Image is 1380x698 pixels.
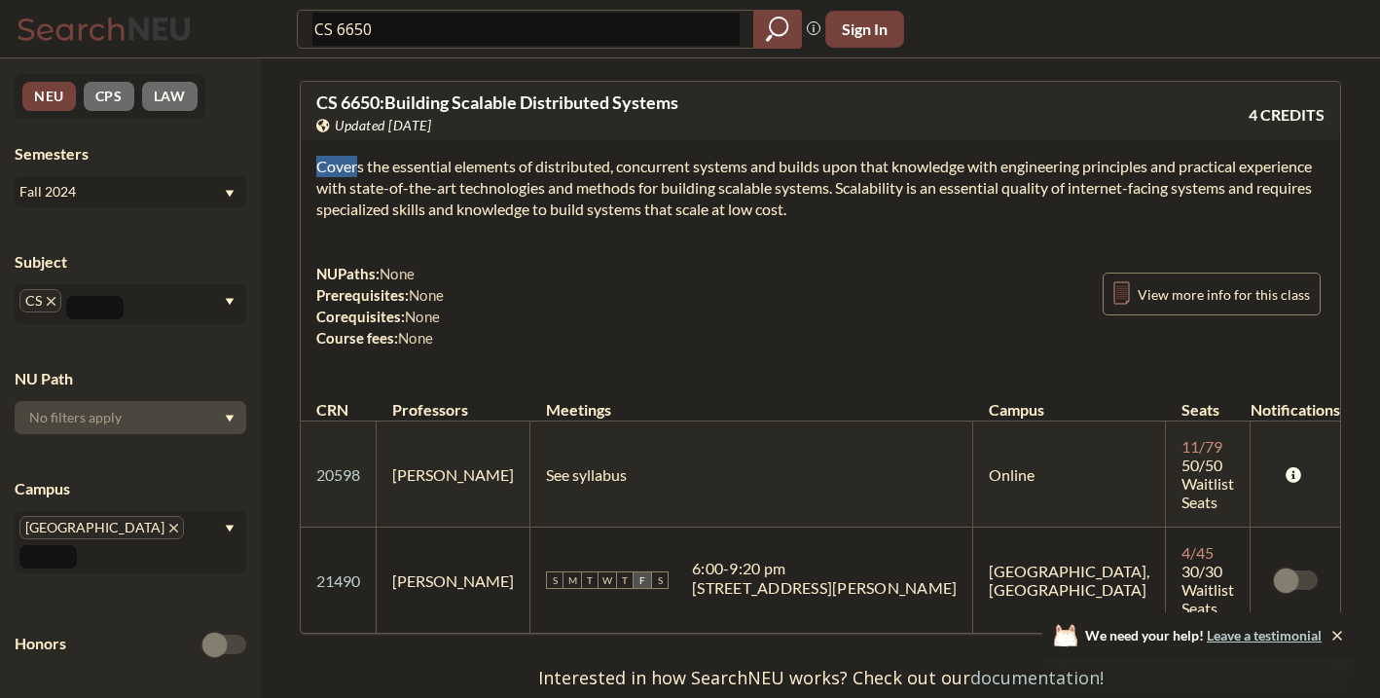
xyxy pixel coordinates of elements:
[973,422,1166,528] td: Online
[405,308,440,325] span: None
[377,380,530,422] th: Professors
[766,16,789,43] svg: magnifying glass
[316,92,678,113] span: CS 6650 : Building Scalable Distributed Systems
[225,525,235,533] svg: Dropdown arrow
[316,263,444,349] div: NUPaths: Prerequisites: Corequisites: Course fees:
[1181,437,1222,456] span: 11 / 79
[380,265,415,282] span: None
[973,528,1166,634] td: [GEOGRAPHIC_DATA], [GEOGRAPHIC_DATA]
[15,284,246,324] div: CSX to remove pillDropdown arrow
[335,115,431,136] span: Updated [DATE]
[970,666,1104,689] a: documentation!
[377,422,530,528] td: [PERSON_NAME]
[225,190,235,198] svg: Dropdown arrow
[546,571,563,589] span: S
[1181,543,1214,562] span: 4 / 45
[84,82,134,111] button: CPS
[316,156,1325,220] section: Covers the essential elements of distributed, concurrent systems and builds upon that knowledge w...
[316,571,360,590] a: 21490
[19,181,223,202] div: Fall 2024
[15,633,66,655] p: Honors
[530,380,973,422] th: Meetings
[1251,380,1340,422] th: Notifications
[312,13,740,46] input: Class, professor, course number, "phrase"
[563,571,581,589] span: M
[19,516,184,539] span: [GEOGRAPHIC_DATA]X to remove pill
[692,578,957,598] div: [STREET_ADDRESS][PERSON_NAME]
[1181,562,1234,617] span: 30/30 Waitlist Seats
[15,401,246,434] div: Dropdown arrow
[1138,282,1310,307] span: View more info for this class
[651,571,669,589] span: S
[1085,629,1322,643] span: We need your help!
[15,143,246,165] div: Semesters
[616,571,634,589] span: T
[15,368,246,389] div: NU Path
[15,176,246,207] div: Fall 2024Dropdown arrow
[634,571,651,589] span: F
[47,297,55,306] svg: X to remove pill
[316,465,360,484] a: 20598
[15,251,246,273] div: Subject
[973,380,1166,422] th: Campus
[1249,104,1325,126] span: 4 CREDITS
[19,289,61,312] span: CSX to remove pill
[825,11,904,48] button: Sign In
[15,511,246,573] div: [GEOGRAPHIC_DATA]X to remove pillDropdown arrow
[692,559,957,578] div: 6:00 - 9:20 pm
[169,524,178,533] svg: X to remove pill
[1181,456,1234,511] span: 50/50 Waitlist Seats
[22,82,76,111] button: NEU
[546,465,627,484] span: See syllabus
[377,528,530,634] td: [PERSON_NAME]
[225,298,235,306] svg: Dropdown arrow
[142,82,198,111] button: LAW
[316,399,348,421] div: CRN
[581,571,599,589] span: T
[225,415,235,422] svg: Dropdown arrow
[1166,380,1251,422] th: Seats
[1207,627,1322,643] a: Leave a testimonial
[753,10,802,49] div: magnifying glass
[398,329,433,347] span: None
[599,571,616,589] span: W
[409,286,444,304] span: None
[15,478,246,499] div: Campus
